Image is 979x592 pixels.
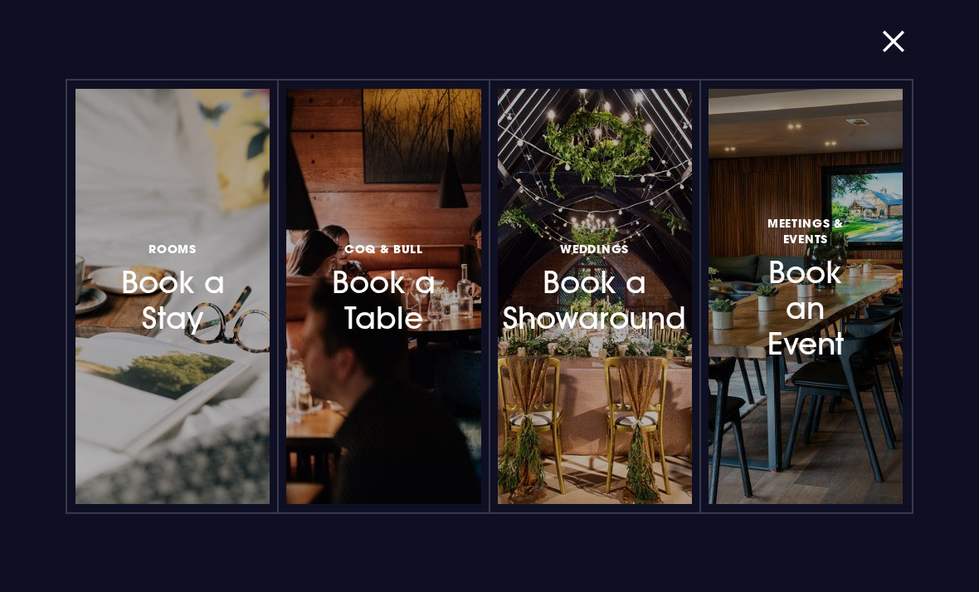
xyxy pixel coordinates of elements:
[498,89,692,504] a: WeddingsBook a Showaround
[327,238,440,337] h3: Book a Table
[749,215,862,247] span: Meetings & Events
[749,213,862,363] h3: Book an Event
[75,89,270,504] a: RoomsBook a Stay
[560,241,629,257] span: Weddings
[709,89,903,504] a: Meetings & EventsBook an Event
[116,238,229,337] h3: Book a Stay
[149,241,197,257] span: Rooms
[344,241,423,257] span: Coq & Bull
[538,238,651,337] h3: Book a Showaround
[286,89,480,504] a: Coq & BullBook a Table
